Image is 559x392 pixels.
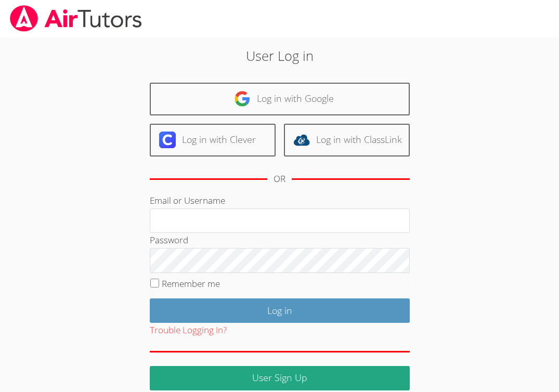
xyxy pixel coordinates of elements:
img: airtutors_banner-c4298cdbf04f3fff15de1276eac7730deb9818008684d7c2e4769d2f7ddbe033.png [9,5,143,32]
h2: User Log in [79,46,481,66]
label: Password [150,234,188,246]
a: Log in with Clever [150,124,276,156]
img: classlink-logo-d6bb404cc1216ec64c9a2012d9dc4662098be43eaf13dc465df04b49fa7ab582.svg [293,132,310,148]
div: OR [274,172,285,187]
label: Remember me [162,278,220,290]
a: Log in with ClassLink [284,124,410,156]
button: Trouble Logging In? [150,323,227,338]
a: Log in with Google [150,83,410,115]
a: User Sign Up [150,366,410,390]
label: Email or Username [150,194,225,206]
img: google-logo-50288ca7cdecda66e5e0955fdab243c47b7ad437acaf1139b6f446037453330a.svg [234,90,251,107]
input: Log in [150,298,410,323]
img: clever-logo-6eab21bc6e7a338710f1a6ff85c0baf02591cd810cc4098c63d3a4b26e2feb20.svg [159,132,176,148]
